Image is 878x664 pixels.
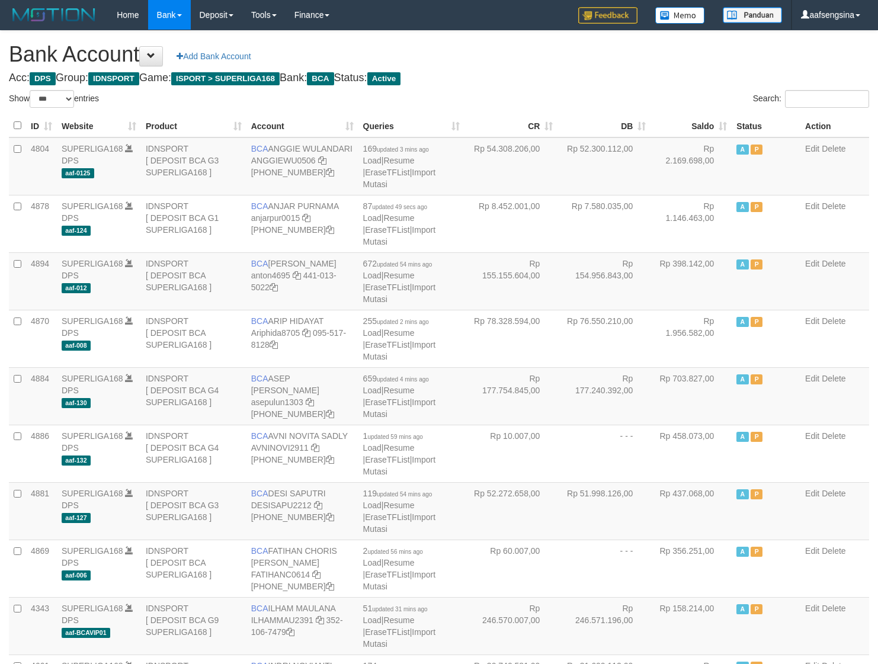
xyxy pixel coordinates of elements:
span: Active [736,604,748,614]
span: BCA [251,546,268,556]
span: | | | [363,374,435,419]
a: Delete [822,546,845,556]
td: Rp 246.570.007,00 [464,597,557,655]
td: ANJAR PURNAMA [PHONE_NUMBER] [246,195,358,252]
a: SUPERLIGA168 [62,374,123,383]
a: Copy 4062280135 to clipboard [326,455,334,464]
td: Rp 60.007,00 [464,540,557,597]
td: IDNSPORT [ DEPOSIT BCA G9 SUPERLIGA168 ] [141,597,246,655]
td: DPS [57,252,141,310]
a: Copy ANGGIEWU0506 to clipboard [318,156,326,165]
td: Rp 398.142,00 [651,252,732,310]
a: SUPERLIGA168 [62,489,123,498]
a: Import Mutasi [363,340,435,361]
td: Rp 155.155.604,00 [464,252,557,310]
a: SUPERLIGA168 [62,604,123,613]
a: Load [363,271,382,280]
th: Queries: activate to sort column ascending [358,114,465,137]
a: Import Mutasi [363,570,435,591]
select: Showentries [30,90,74,108]
td: Rp 177.754.845,00 [464,367,557,425]
a: anton4695 [251,271,290,280]
a: Edit [805,144,819,153]
span: updated 56 mins ago [367,548,422,555]
label: Search: [753,90,869,108]
td: IDNSPORT [ DEPOSIT BCA G4 SUPERLIGA168 ] [141,425,246,482]
td: IDNSPORT [ DEPOSIT BCA G3 SUPERLIGA168 ] [141,482,246,540]
span: | | | [363,546,435,591]
a: Load [363,615,382,625]
td: Rp 52.272.658,00 [464,482,557,540]
span: Active [736,374,748,384]
td: IDNSPORT [ DEPOSIT BCA SUPERLIGA168 ] [141,540,246,597]
td: Rp 703.827,00 [651,367,732,425]
td: ANGGIE WULANDARI [PHONE_NUMBER] [246,137,358,195]
td: ASEP [PERSON_NAME] [PHONE_NUMBER] [246,367,358,425]
td: [PERSON_NAME] 441-013-5022 [246,252,358,310]
a: Copy 4062280453 to clipboard [326,512,334,522]
span: ISPORT > SUPERLIGA168 [171,72,280,85]
span: aaf-124 [62,226,91,236]
a: Import Mutasi [363,168,435,189]
a: Edit [805,431,819,441]
span: 672 [363,259,432,268]
a: SUPERLIGA168 [62,259,123,268]
a: Ariphida8705 [251,328,300,338]
a: Copy Ariphida8705 to clipboard [302,328,310,338]
a: Resume [383,443,414,453]
a: EraseTFList [365,627,409,637]
a: Delete [822,604,845,613]
a: Import Mutasi [363,283,435,304]
a: Load [363,443,382,453]
a: EraseTFList [365,168,409,177]
a: Resume [383,501,414,510]
span: | | | [363,489,435,534]
a: FATIHANC0614 [251,570,310,579]
a: Import Mutasi [363,627,435,649]
span: BCA [251,374,268,383]
td: Rp 78.328.594,00 [464,310,557,367]
span: Paused [751,489,762,499]
th: Website: activate to sort column ascending [57,114,141,137]
span: | | | [363,316,435,361]
td: 4886 [26,425,57,482]
td: Rp 356.251,00 [651,540,732,597]
a: ILHAMMAU2391 [251,615,313,625]
td: Rp 1.146.463,00 [651,195,732,252]
span: | | | [363,144,435,189]
a: Copy 4410135022 to clipboard [270,283,278,292]
td: DPS [57,597,141,655]
a: Add Bank Account [169,46,258,66]
a: Copy DESISAPU2212 to clipboard [314,501,322,510]
span: Active [736,432,748,442]
span: | | | [363,259,435,304]
td: DPS [57,425,141,482]
td: DPS [57,195,141,252]
span: 1 [363,431,423,441]
a: Load [363,156,382,165]
td: 4804 [26,137,57,195]
span: updated 4 mins ago [377,376,429,383]
td: FATIHAN CHORIS [PERSON_NAME] [PHONE_NUMBER] [246,540,358,597]
th: Action [800,114,869,137]
span: aaf-BCAVIP01 [62,628,110,638]
a: Load [363,386,382,395]
a: EraseTFList [365,283,409,292]
td: Rp 51.998.126,00 [557,482,651,540]
a: Edit [805,316,819,326]
a: Resume [383,386,414,395]
a: SUPERLIGA168 [62,431,123,441]
span: BCA [251,259,268,268]
a: Copy AVNINOVI2911 to clipboard [311,443,319,453]
a: Delete [822,201,845,211]
img: Feedback.jpg [578,7,637,24]
a: AVNINOVI2911 [251,443,309,453]
a: EraseTFList [365,340,409,349]
a: Import Mutasi [363,397,435,419]
th: DB: activate to sort column ascending [557,114,651,137]
span: updated 2 mins ago [377,319,429,325]
a: Copy 4062213373 to clipboard [326,168,334,177]
td: IDNSPORT [ DEPOSIT BCA G3 SUPERLIGA168 ] [141,137,246,195]
span: BCA [251,316,268,326]
img: Button%20Memo.svg [655,7,705,24]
